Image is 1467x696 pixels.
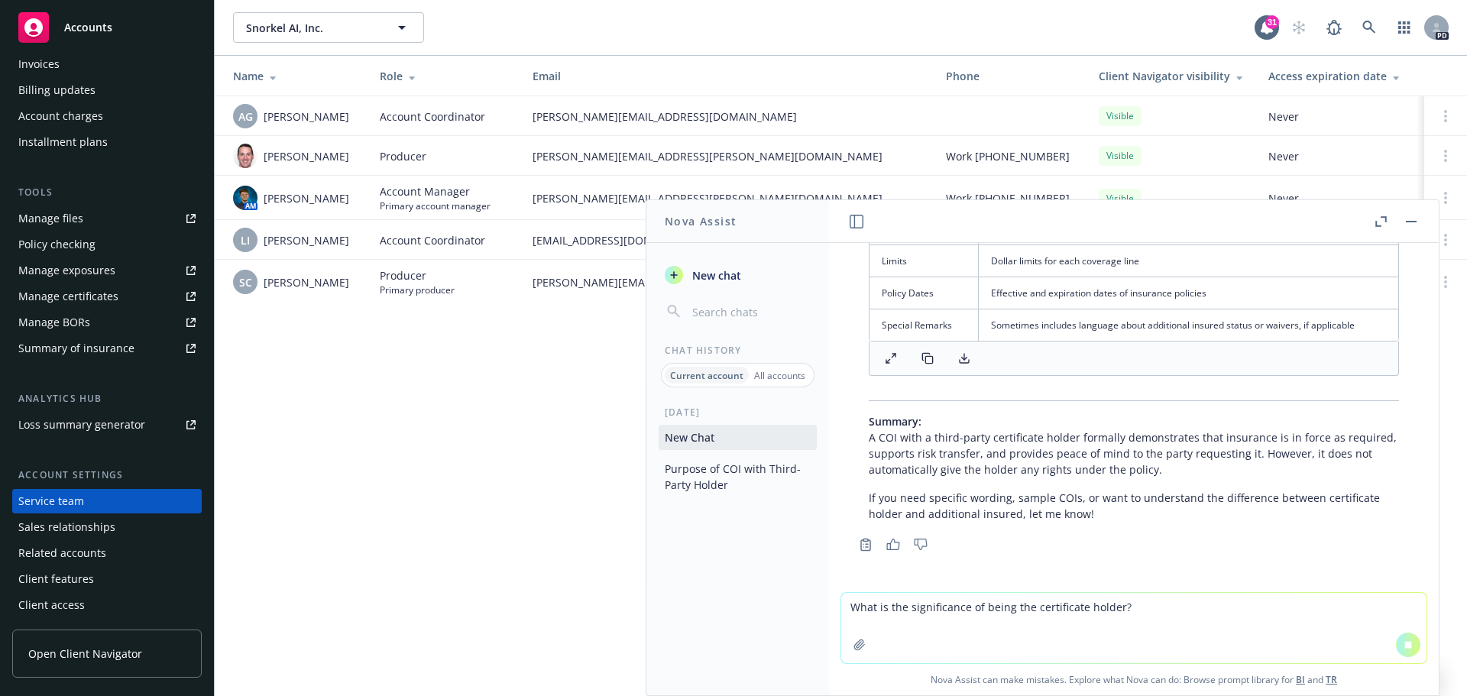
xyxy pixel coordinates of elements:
div: Related accounts [18,541,106,565]
span: [EMAIL_ADDRESS][DOMAIN_NAME] [533,232,921,248]
a: Accounts [12,6,202,49]
a: Report a Bug [1319,12,1349,43]
svg: Copy to clipboard [859,538,873,552]
div: Manage BORs [18,310,90,335]
span: New chat [689,267,741,283]
div: Account charges [18,104,103,128]
a: Invoices [12,52,202,76]
td: Effective and expiration dates of insurance policies [978,277,1398,309]
a: Search [1354,12,1384,43]
span: Account Manager [380,183,491,199]
span: Work [PHONE_NUMBER] [946,148,1070,164]
a: Account charges [12,104,202,128]
div: Name [233,68,355,84]
div: Sales relationships [18,515,115,539]
button: Thumbs down [908,534,933,555]
button: Snorkel AI, Inc. [233,12,424,43]
span: [PERSON_NAME] [264,148,349,164]
span: [PERSON_NAME] [264,190,349,206]
span: Account Coordinator [380,108,485,125]
div: Client features [18,567,94,591]
span: Primary producer [380,283,455,296]
a: Manage BORs [12,310,202,335]
span: Never [1268,108,1412,125]
span: Producer [380,148,426,164]
button: New chat [659,261,817,289]
a: BI [1296,673,1305,686]
div: Tools [12,185,202,200]
div: Manage files [18,206,83,231]
h1: Nova Assist [665,213,737,229]
div: Installment plans [18,130,108,154]
a: TR [1326,673,1337,686]
span: AG [238,108,253,125]
td: Dollar limits for each coverage line [978,244,1398,277]
a: Billing updates [12,78,202,102]
span: Primary account manager [380,199,491,212]
a: Manage certificates [12,284,202,309]
div: Policy checking [18,232,96,257]
div: Visible [1099,106,1142,125]
div: Invoices [18,52,60,76]
span: [PERSON_NAME][EMAIL_ADDRESS][PERSON_NAME][DOMAIN_NAME] [533,190,921,206]
a: Switch app [1389,12,1420,43]
img: photo [233,144,257,168]
td: Special Remarks [870,309,978,341]
div: Loss summary generator [18,413,145,437]
span: Account Coordinator [380,232,485,248]
span: [PERSON_NAME] [264,232,349,248]
span: [PERSON_NAME][EMAIL_ADDRESS][PERSON_NAME][DOMAIN_NAME] [533,148,921,164]
img: photo [233,186,257,210]
span: Work [PHONE_NUMBER] [946,190,1070,206]
span: Open Client Navigator [28,646,142,662]
a: Start snowing [1284,12,1314,43]
span: Producer [380,267,455,283]
td: Sometimes includes language about additional insured status or waivers, if applicable [978,309,1398,341]
p: A COI with a third-party certificate holder formally demonstrates that insurance is in force as r... [869,413,1399,477]
span: [PERSON_NAME][EMAIL_ADDRESS][PERSON_NAME][DOMAIN_NAME] [533,274,921,290]
div: Billing updates [18,78,96,102]
input: Search chats [689,301,811,322]
a: Summary of insurance [12,336,202,361]
span: SC [239,274,252,290]
p: All accounts [754,369,805,382]
div: Client Navigator visibility [1099,68,1244,84]
div: Access expiration date [1268,68,1412,84]
div: Account settings [12,468,202,483]
span: [PERSON_NAME] [264,274,349,290]
div: Analytics hub [12,391,202,406]
a: Service team [12,489,202,513]
button: Purpose of COI with Third-Party Holder [659,456,817,497]
a: Manage exposures [12,258,202,283]
div: Service team [18,489,84,513]
span: [PERSON_NAME][EMAIL_ADDRESS][DOMAIN_NAME] [533,108,921,125]
div: Manage certificates [18,284,118,309]
div: Summary of insurance [18,336,134,361]
div: Visible [1099,189,1142,208]
span: Nova Assist can make mistakes. Explore what Nova can do: Browse prompt library for and [835,664,1433,695]
span: [PERSON_NAME] [264,108,349,125]
span: Never [1268,148,1412,164]
div: Phone [946,68,1074,84]
div: Role [380,68,508,84]
div: [DATE] [646,406,829,419]
div: Manage exposures [18,258,115,283]
span: Snorkel AI, Inc. [246,20,378,36]
div: Visible [1099,146,1142,165]
div: 31 [1265,15,1279,29]
td: Limits [870,244,978,277]
button: New Chat [659,425,817,450]
div: Email [533,68,921,84]
a: Sales relationships [12,515,202,539]
div: Chat History [646,344,829,357]
div: Client access [18,593,85,617]
a: Loss summary generator [12,413,202,437]
a: Manage files [12,206,202,231]
a: Related accounts [12,541,202,565]
span: Never [1268,190,1412,206]
a: Client features [12,567,202,591]
p: Current account [670,369,743,382]
a: Client access [12,593,202,617]
span: LI [241,232,250,248]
